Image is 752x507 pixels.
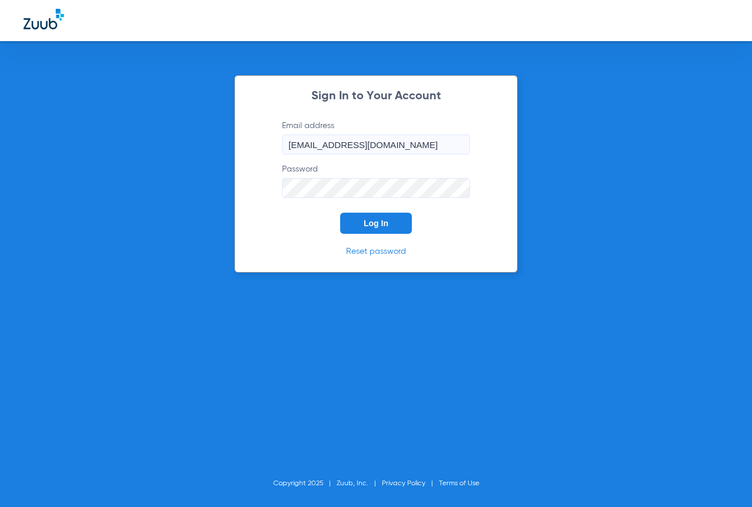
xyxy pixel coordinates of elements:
a: Terms of Use [439,480,479,487]
a: Privacy Policy [382,480,425,487]
a: Reset password [346,247,406,256]
label: Email address [282,120,470,155]
h2: Sign In to Your Account [264,90,488,102]
iframe: Chat Widget [693,451,752,507]
li: Zuub, Inc. [337,478,382,489]
img: Zuub Logo [23,9,64,29]
button: Log In [340,213,412,234]
input: Email address [282,135,470,155]
input: Password [282,178,470,198]
li: Copyright 2025 [273,478,337,489]
span: Log In [364,219,388,228]
label: Password [282,163,470,198]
